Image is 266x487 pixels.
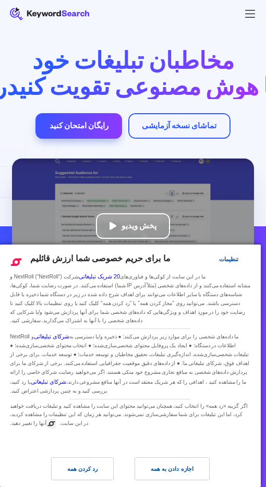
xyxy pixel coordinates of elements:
font: پخش ویدیو [122,221,156,230]
font: در این سایت. [59,420,88,426]
a: شرکای تبلیغاتی [34,333,69,339]
font: اجازه دادن به همه [151,466,193,472]
font: ما را مشاهده کنید ، اهدافی را که هر شریک معتقد است در آنها منافع مشروعی دارند، بررسی کنید و به چن... [10,379,246,394]
font: NextRoll و [10,334,34,339]
font: تنظیمات [219,256,238,262]
font: ما در این سایت از کوکی‌ها و فناوری‌های مشابه استفاده می‌کنند و از داده‌های شخصی (مثلاً آدرس IP شم... [10,274,250,323]
font: اگر گزینه «رد همه» را انتخاب کنید، همچنان می‌توانید محتوای این سایت را مشاهده کنید و تبلیغات دریا... [10,403,248,427]
a: لایت باکس باز [12,159,255,294]
font: رایگان امتحان کنید [50,120,108,130]
font: رد کردن همه [67,466,98,472]
a: رایگان امتحان کنید [35,113,122,139]
a: شرکای تبلیغاتی [31,379,66,385]
font: ما برای حریم خصوصی شما ارزش قائلیم [30,254,171,263]
font: تماشای نسخه آزمایشی [142,120,216,130]
a: رد کردن همه [51,457,114,485]
a: تنظیمات [219,251,233,270]
a: اجازه دادن به همه [114,457,209,485]
font: شرکت NextRoll ("NextRoll") و [10,274,79,279]
font: ما داده‌های شخصی را برای موارد زیر پردازش می‌کنند: ● ذخیره و/یا دسترسی به اطلاعات در دستگاه؛ ● ای... [10,334,249,384]
a: 20 شریک تبلیغاتی [79,273,120,279]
